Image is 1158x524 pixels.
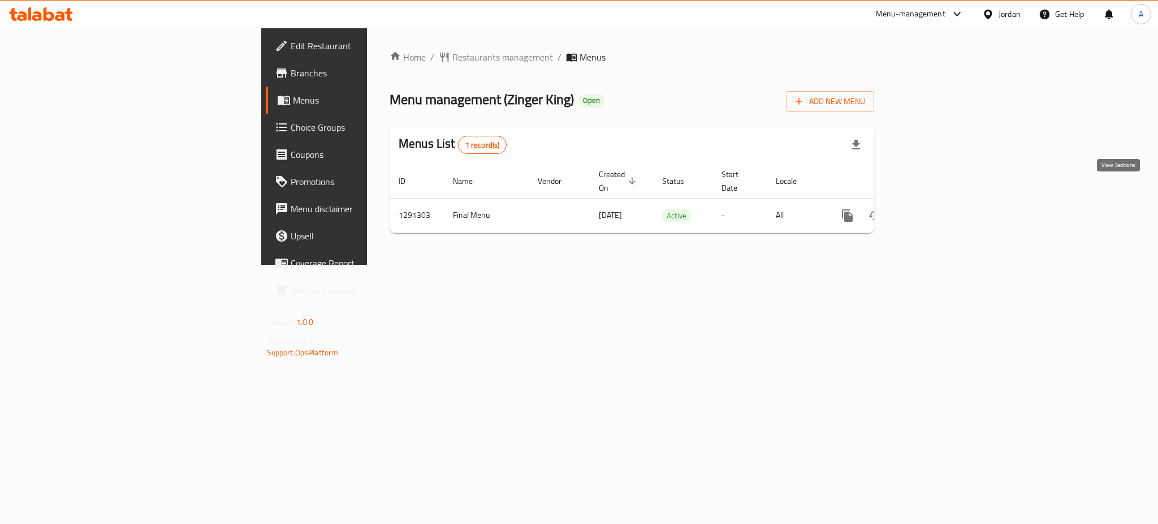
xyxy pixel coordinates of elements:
span: Upsell [291,229,446,243]
span: Menus [293,93,446,107]
a: Grocery Checklist [266,277,455,304]
span: Start Date [721,167,753,195]
span: Menu disclaimer [291,202,446,216]
span: Menu management ( Zinger King ) [390,87,574,112]
table: enhanced table [390,164,952,233]
span: A [1139,8,1143,20]
span: Created On [599,167,640,195]
span: Locale [776,174,811,188]
a: Branches [266,59,455,87]
a: Menus [266,87,455,114]
span: Name [453,174,487,188]
span: Version: [267,315,295,329]
span: Coverage Report [291,256,446,270]
span: Branches [291,66,446,80]
span: Coupons [291,148,446,161]
a: Edit Restaurant [266,32,455,59]
a: Coverage Report [266,250,455,277]
span: Vendor [538,174,576,188]
span: ID [399,174,420,188]
span: Open [578,96,604,105]
button: Add New Menu [787,91,874,112]
span: 1.0.0 [296,315,314,329]
a: Menu disclaimer [266,195,455,222]
span: Choice Groups [291,121,446,134]
a: Choice Groups [266,114,455,141]
button: more [834,202,861,229]
a: Restaurants management [439,50,553,64]
div: Menu-management [876,7,945,21]
nav: breadcrumb [390,50,874,64]
div: Total records count [458,136,507,154]
span: 1 record(s) [459,140,507,151]
span: [DATE] [599,208,622,222]
a: Coupons [266,141,455,168]
div: Jordan [999,8,1021,20]
td: Final Menu [444,198,529,233]
td: All [767,198,825,233]
span: Add New Menu [796,95,865,109]
a: Support.OpsPlatform [267,345,339,360]
li: / [558,50,561,64]
div: Export file [842,131,870,158]
span: Menus [580,50,606,64]
span: Restaurants management [452,50,553,64]
span: Active [662,209,691,222]
th: Actions [825,164,952,199]
div: Open [578,94,604,108]
span: Promotions [291,175,446,188]
a: Upsell [266,222,455,250]
span: Status [662,174,699,188]
td: - [712,198,767,233]
h2: Menus List [399,135,507,154]
button: Change Status [861,202,888,229]
a: Promotions [266,168,455,195]
span: Edit Restaurant [291,39,446,53]
span: Grocery Checklist [291,284,446,297]
span: Get support on: [267,334,319,349]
